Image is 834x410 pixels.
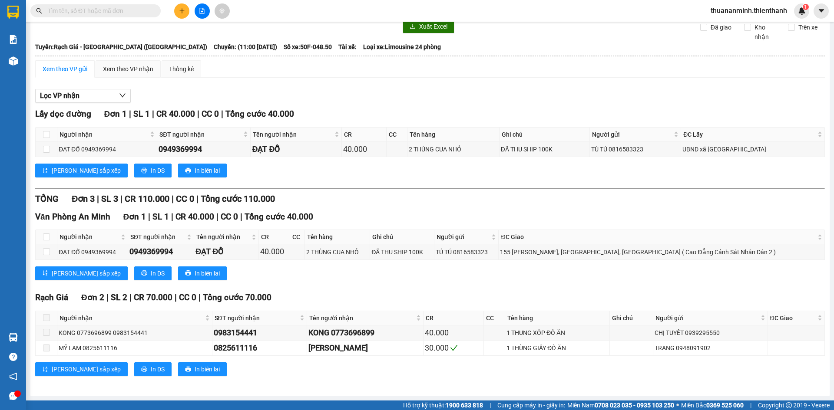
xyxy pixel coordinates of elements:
button: Lọc VP nhận [35,89,131,103]
div: 40.000 [425,327,483,339]
span: Người nhận [60,232,119,242]
th: CC [484,311,505,325]
div: ĐẠT ĐỖ [195,246,257,258]
th: Tên hàng [407,128,500,142]
div: KONG 0773696899 [308,327,421,339]
span: Văn Phòng An Minh [35,212,110,222]
button: printerIn DS [134,164,172,177]
img: icon-new-feature [798,7,806,15]
span: [PERSON_NAME] sắp xếp [52,166,121,175]
span: SĐT người nhận [159,130,242,139]
span: | [197,109,199,119]
span: Người nhận [60,313,203,323]
span: Tài xế: [338,42,357,52]
span: | [172,194,174,204]
input: Tìm tên, số ĐT hoặc mã đơn [48,6,150,16]
span: plus [179,8,185,14]
span: | [148,212,150,222]
div: 0949369994 [129,246,192,258]
span: Tổng cước 40.000 [245,212,313,222]
span: [PERSON_NAME] sắp xếp [52,364,121,374]
button: caret-down [814,3,829,19]
div: ĐÃ THU SHIP 100K [501,144,589,154]
span: In biên lai [195,364,220,374]
img: warehouse-icon [9,333,18,342]
div: 0983154441 [214,327,306,339]
th: Ghi chú [370,230,434,244]
span: | [152,109,154,119]
span: ⚪️ [676,403,679,407]
th: Ghi chú [500,128,590,142]
span: | [129,109,131,119]
span: SL 1 [152,212,169,222]
th: CC [387,128,407,142]
strong: 1900 633 818 [446,402,483,409]
td: 0949369994 [157,142,251,157]
button: downloadXuất Excel [403,20,454,33]
span: question-circle [9,353,17,361]
div: TRANG 0948091902 [655,343,766,353]
span: Cung cấp máy in - giấy in: [497,400,565,410]
td: 0949369994 [128,244,194,259]
div: 1 THUNG XỐP ĐỒ ĂN [506,328,608,338]
span: TỔNG [35,194,59,204]
span: | [216,212,218,222]
strong: 0369 525 060 [706,402,744,409]
span: Đã giao [707,23,735,32]
button: printerIn biên lai [178,266,227,280]
span: CC 0 [202,109,219,119]
button: file-add [195,3,210,19]
th: Tên hàng [505,311,610,325]
div: UBND xã [GEOGRAPHIC_DATA] [682,144,823,154]
th: CR [424,311,484,325]
span: Trên xe [795,23,821,32]
th: CR [259,230,291,244]
th: Ghi chú [610,311,653,325]
span: CR 70.000 [134,292,172,302]
div: 0949369994 [159,143,249,155]
div: ĐẠT ĐỖ 0949369994 [59,247,126,257]
span: | [97,194,99,204]
strong: 0708 023 035 - 0935 103 250 [595,402,674,409]
span: | [120,194,122,204]
div: Xem theo VP nhận [103,64,153,74]
span: aim [219,8,225,14]
span: | [750,400,751,410]
button: printerIn DS [134,266,172,280]
sup: 1 [803,4,809,10]
td: MỸ LAM [307,341,423,356]
span: sort-ascending [42,167,48,174]
div: Xem theo VP gửi [43,64,87,74]
span: thuananminh.thienthanh [704,5,794,16]
span: Tổng cước 40.000 [225,109,294,119]
div: TÚ TÚ 0816583323 [591,144,679,154]
span: | [171,212,173,222]
span: | [175,292,177,302]
td: 0825611116 [212,341,308,356]
span: down [119,92,126,99]
span: printer [185,366,191,373]
div: ĐÃ THU SHIP 100K [371,247,433,257]
div: ĐẠT ĐỖ 0949369994 [59,144,156,154]
span: In DS [151,166,165,175]
button: sort-ascending[PERSON_NAME] sắp xếp [35,266,128,280]
span: Đơn 1 [123,212,146,222]
span: message [9,392,17,400]
span: Chuyến: (11:00 [DATE]) [214,42,277,52]
div: 2 THÙNG CUA NHỎ [306,247,368,257]
span: Số xe: 50F-048.50 [284,42,332,52]
span: | [221,109,223,119]
button: printerIn DS [134,362,172,376]
span: SL 1 [133,109,150,119]
span: Người nhận [60,130,148,139]
button: aim [215,3,230,19]
div: 40.000 [260,246,289,258]
b: Tuyến: Rạch Giá - [GEOGRAPHIC_DATA] ([GEOGRAPHIC_DATA]) [35,43,207,50]
span: [PERSON_NAME] sắp xếp [52,269,121,278]
span: In DS [151,364,165,374]
button: printerIn biên lai [178,362,227,376]
span: Tên người nhận [253,130,333,139]
img: logo-vxr [7,6,19,19]
span: Người gửi [655,313,759,323]
span: In DS [151,269,165,278]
